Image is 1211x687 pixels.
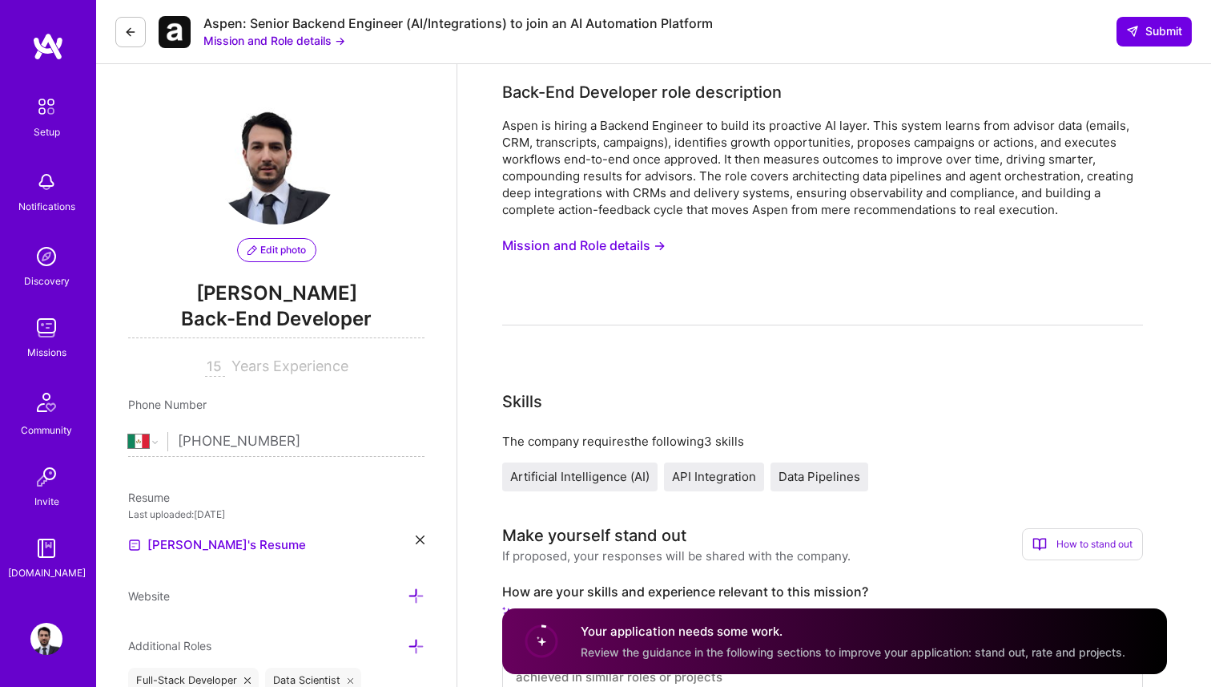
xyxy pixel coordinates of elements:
[247,243,306,257] span: Edit photo
[502,433,1143,450] div: The company requires the following 3 skills
[348,677,354,684] i: icon Close
[778,469,860,484] span: Data Pipelines
[30,90,63,123] img: setup
[203,32,345,49] button: Mission and Role details →
[672,469,756,484] span: API Integration
[21,422,72,438] div: Community
[502,548,851,564] div: If proposed, your responses will be shared with the company.
[502,584,1143,600] label: How are your skills and experience relevant to this mission?
[30,240,62,273] img: discovery
[502,80,782,104] div: Back-End Developer role description
[30,623,62,655] img: User Avatar
[205,358,225,377] input: XX
[212,96,340,224] img: User Avatar
[34,123,60,140] div: Setup
[128,491,170,504] span: Resume
[30,532,62,564] img: guide book
[32,32,64,61] img: logo
[1116,17,1192,46] button: Submit
[502,607,513,618] i: Check
[231,358,348,374] span: Years Experience
[1022,528,1143,560] div: How to stand out
[30,166,62,198] img: bell
[1032,537,1047,552] i: icon BookOpen
[27,383,66,422] img: Community
[128,639,211,653] span: Additional Roles
[1126,23,1182,39] span: Submit
[502,117,1143,218] div: Aspen is hiring a Backend Engineer to build its proactive AI layer. This system learns from advis...
[178,418,424,465] input: +1 (000) 000-0000
[128,589,170,603] span: Website
[581,623,1125,640] h4: Your application needs some work.
[128,535,306,555] a: [PERSON_NAME]'s Resume
[1126,25,1139,38] i: icon SendLight
[247,245,257,255] i: icon PencilPurple
[502,390,542,414] div: Skills
[203,15,713,32] div: Aspen: Senior Backend Engineer (AI/Integrations) to join an AI Automation Platform
[24,273,70,289] div: Discovery
[128,398,207,411] span: Phone Number
[8,564,86,581] div: [DOMAIN_NAME]
[502,523,686,548] div: Make yourself stand out
[416,535,424,544] i: icon Close
[128,539,141,552] img: Resume
[124,26,137,38] i: icon LeftArrowDark
[128,506,424,523] div: Last uploaded: [DATE]
[27,344,66,361] div: Missions
[510,469,650,484] span: Artificial Intelligence (AI)
[18,198,75,215] div: Notifications
[34,493,59,510] div: Invite
[159,16,191,48] img: Company Logo
[520,607,951,619] span: Demonstrate your compatibility with the mission by writing a response of at least 300 characters.
[128,281,424,305] span: [PERSON_NAME]
[26,623,66,655] a: User Avatar
[581,645,1125,658] span: Review the guidance in the following sections to improve your application: stand out, rate and pr...
[244,677,251,684] i: icon Close
[237,238,316,262] button: Edit photo
[30,461,62,493] img: Invite
[502,231,666,261] button: Mission and Role details →
[30,312,62,344] img: teamwork
[128,305,424,338] span: Back-End Developer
